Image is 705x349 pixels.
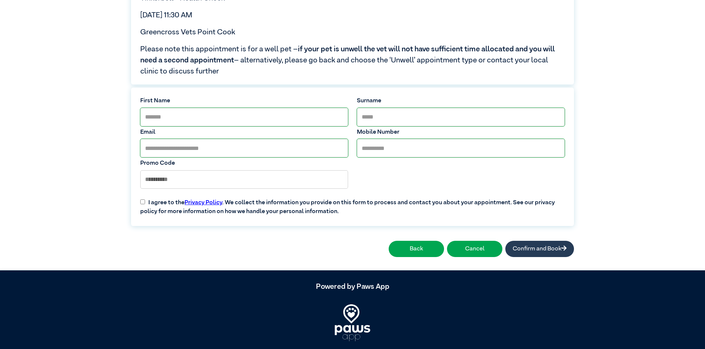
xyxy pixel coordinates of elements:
span: Please note this appointment is for a well pet – – alternatively, please go back and choose the ‘... [140,44,565,77]
label: I agree to the . We collect the information you provide on this form to process and contact you a... [136,192,569,216]
span: Greencross Vets Point Cook [140,28,235,36]
span: [DATE] 11:30 AM [140,11,192,19]
label: First Name [140,96,348,105]
label: Promo Code [140,159,348,168]
span: if your pet is unwell the vet will not have sufficient time allocated and you will need a second ... [140,45,555,64]
button: Back [389,241,444,257]
h5: Powered by Paws App [131,282,574,291]
label: Surname [357,96,565,105]
a: Privacy Policy [185,200,222,206]
img: PawsApp [335,304,370,341]
label: Mobile Number [357,128,565,137]
button: Cancel [447,241,502,257]
button: Confirm and Book [505,241,574,257]
input: I agree to thePrivacy Policy. We collect the information you provide on this form to process and ... [140,199,145,204]
label: Email [140,128,348,137]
